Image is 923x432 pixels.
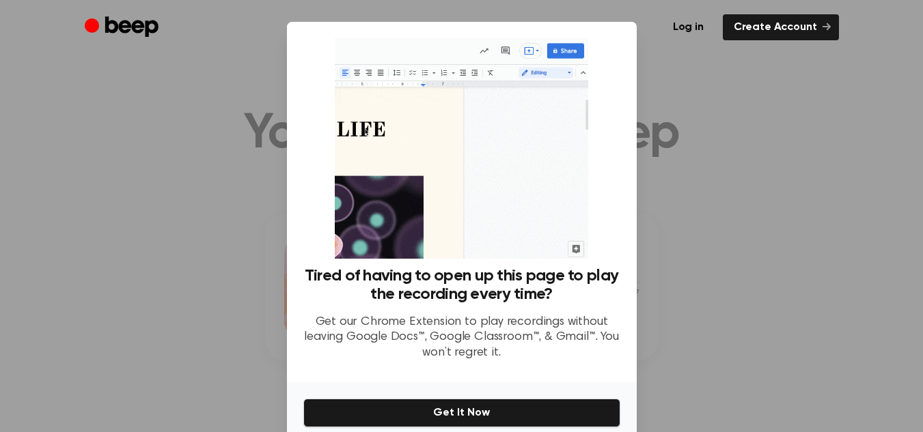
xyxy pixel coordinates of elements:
a: Beep [85,14,162,41]
button: Get It Now [303,399,620,427]
p: Get our Chrome Extension to play recordings without leaving Google Docs™, Google Classroom™, & Gm... [303,315,620,361]
h3: Tired of having to open up this page to play the recording every time? [303,267,620,304]
a: Log in [662,14,715,40]
a: Create Account [723,14,839,40]
img: Beep extension in action [335,38,588,259]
